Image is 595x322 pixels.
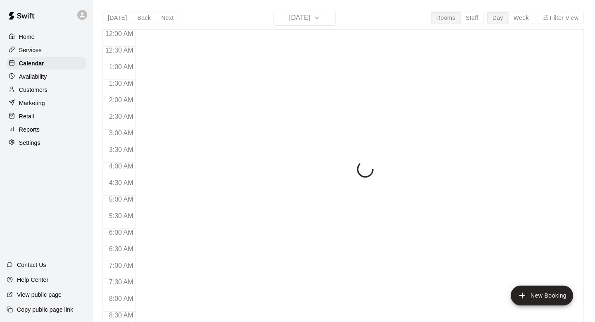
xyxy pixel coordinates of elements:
[19,139,40,147] p: Settings
[107,196,136,203] span: 5:00 AM
[19,59,44,67] p: Calendar
[7,84,86,96] a: Customers
[19,125,40,134] p: Reports
[17,261,46,269] p: Contact Us
[511,286,573,305] button: add
[107,295,136,302] span: 8:00 AM
[19,86,48,94] p: Customers
[107,179,136,186] span: 4:30 AM
[7,57,86,70] a: Calendar
[19,99,45,107] p: Marketing
[107,229,136,236] span: 6:00 AM
[19,112,34,120] p: Retail
[19,46,42,54] p: Services
[17,305,73,314] p: Copy public page link
[107,63,136,70] span: 1:00 AM
[7,97,86,109] a: Marketing
[19,72,47,81] p: Availability
[107,245,136,252] span: 6:30 AM
[107,279,136,286] span: 7:30 AM
[107,312,136,319] span: 8:30 AM
[107,146,136,153] span: 3:30 AM
[17,291,62,299] p: View public page
[107,96,136,103] span: 2:00 AM
[7,123,86,136] a: Reports
[107,130,136,137] span: 3:00 AM
[107,80,136,87] span: 1:30 AM
[103,30,136,37] span: 12:00 AM
[17,276,48,284] p: Help Center
[7,44,86,56] a: Services
[107,163,136,170] span: 4:00 AM
[7,70,86,83] a: Availability
[19,33,35,41] p: Home
[7,137,86,149] a: Settings
[7,110,86,123] a: Retail
[103,47,136,54] span: 12:30 AM
[107,212,136,219] span: 5:30 AM
[7,31,86,43] a: Home
[107,113,136,120] span: 2:30 AM
[107,262,136,269] span: 7:00 AM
